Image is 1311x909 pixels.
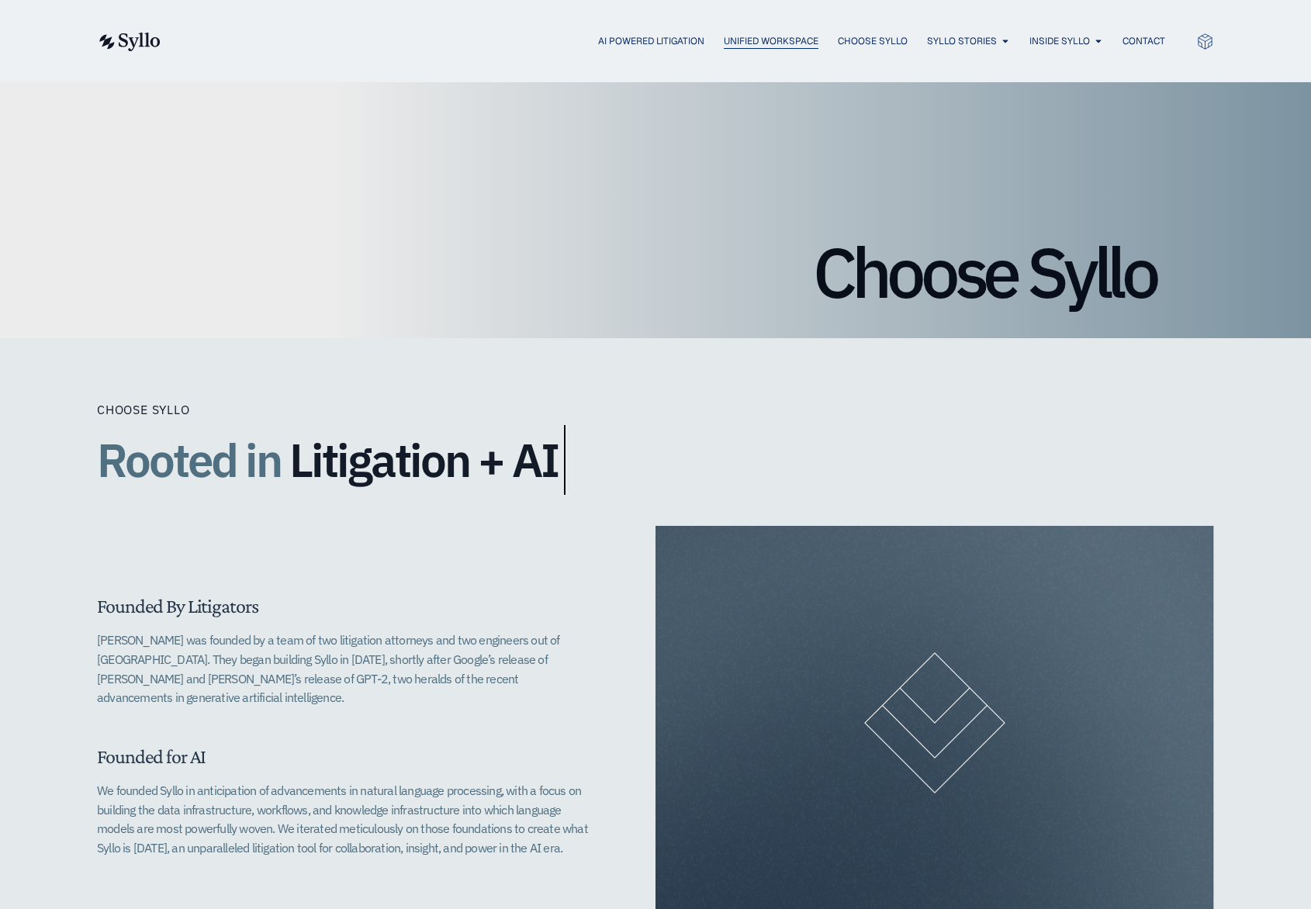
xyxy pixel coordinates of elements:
[97,400,718,419] div: Choose Syllo
[598,34,704,48] a: AI Powered Litigation
[97,631,593,707] p: [PERSON_NAME] was founded by a team of two litigation attorneys and two engineers out of [GEOGRAP...
[1029,34,1090,48] a: Inside Syllo
[97,33,161,51] img: syllo
[927,34,997,48] a: Syllo Stories
[724,34,818,48] a: Unified Workspace
[155,237,1156,307] h1: Choose Syllo
[97,745,206,768] span: Founded for AI
[1122,34,1165,48] a: Contact
[838,34,908,48] a: Choose Syllo
[97,781,593,858] p: We founded Syllo in anticipation of advancements in natural language processing, with a focus on ...
[192,34,1165,49] div: Menu Toggle
[192,34,1165,49] nav: Menu
[97,595,258,617] span: Founded By Litigators
[97,425,281,495] span: Rooted in
[289,434,558,486] span: Litigation + AI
